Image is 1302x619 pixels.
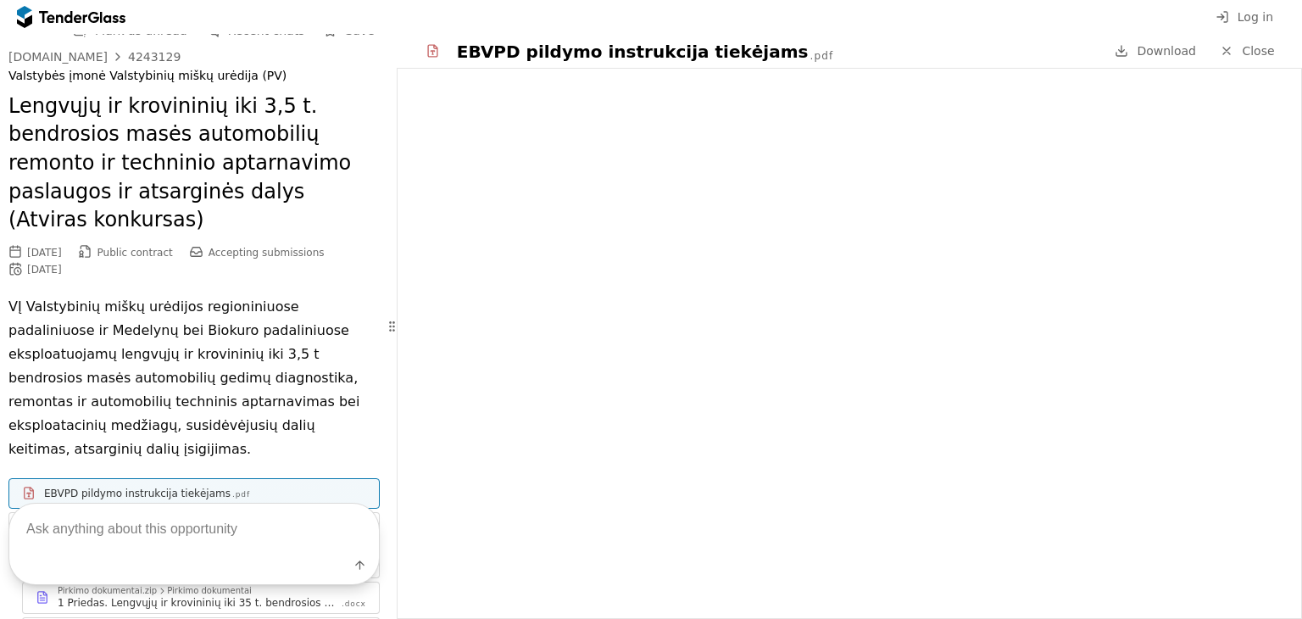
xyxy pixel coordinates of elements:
[1110,41,1201,62] a: Download
[27,264,62,276] div: [DATE]
[1210,7,1278,28] button: Log in
[810,49,833,64] div: .pdf
[97,247,173,259] span: Public contract
[209,247,325,259] span: Accepting submissions
[8,295,380,461] p: VĮ Valstybinių miškų urėdijos regioniniuose padaliniuose ir Medelynų bei Biokuro padaliniuose eks...
[1137,44,1196,58] span: Download
[8,69,380,83] div: Valstybės įmonė Valstybinių miškų urėdija (PV)
[1242,44,1274,58] span: Close
[8,50,181,64] a: [DOMAIN_NAME]4243129
[1210,41,1285,62] a: Close
[1238,10,1273,24] span: Log in
[8,92,380,235] h2: Lengvųjų ir krovininių iki 3,5 t. bendrosios masės automobilių remonto ir techninio aptarnavimo p...
[27,247,62,259] div: [DATE]
[457,40,809,64] div: EBVPD pildymo instrukcija tiekėjams
[8,51,108,63] div: [DOMAIN_NAME]
[128,51,181,63] div: 4243129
